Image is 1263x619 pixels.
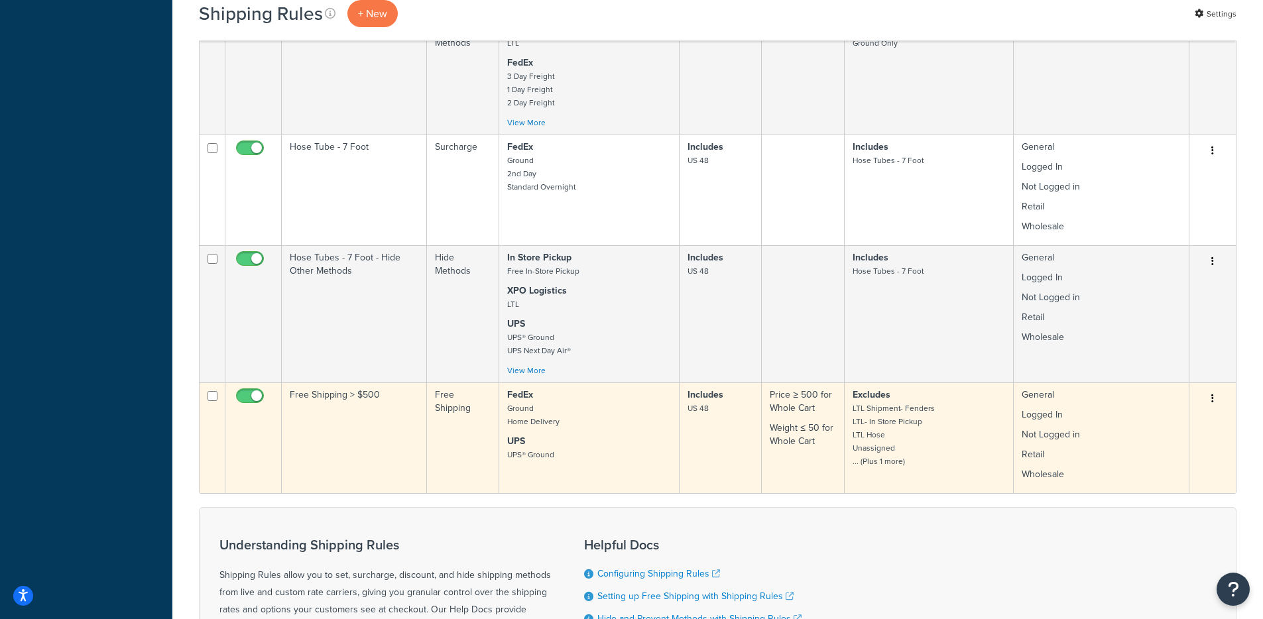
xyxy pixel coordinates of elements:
[1022,220,1181,233] p: Wholesale
[762,382,845,493] td: Price ≥ 500 for Whole Cart
[507,140,533,154] strong: FedEx
[1014,245,1189,382] td: General
[427,17,499,135] td: Hide Methods
[282,17,427,135] td: Ground Only
[853,154,924,166] small: Hose Tubes - 7 Foot
[853,402,935,467] small: LTL Shipment- Fenders LTL- In Store Pickup LTL Hose Unassigned ... (Plus 1 more)
[507,365,546,376] a: View More
[597,589,794,603] a: Setting up Free Shipping with Shipping Rules
[507,317,525,331] strong: UPS
[770,422,836,448] p: Weight ≤ 50 for Whole Cart
[507,284,567,298] strong: XPO Logistics
[1022,160,1181,174] p: Logged In
[507,56,533,70] strong: FedEx
[199,1,323,27] h1: Shipping Rules
[507,251,571,264] strong: In Store Pickup
[688,402,709,414] small: US 48
[507,117,546,129] a: View More
[507,449,554,461] small: UPS® Ground
[507,388,533,402] strong: FedEx
[688,251,723,264] strong: Includes
[427,245,499,382] td: Hide Methods
[853,37,898,49] small: Ground Only
[853,265,924,277] small: Hose Tubes - 7 Foot
[1022,200,1181,213] p: Retail
[1014,135,1189,245] td: General
[853,140,888,154] strong: Includes
[688,265,709,277] small: US 48
[427,135,499,245] td: Surcharge
[507,37,519,49] small: LTL
[507,265,579,277] small: Free In-Store Pickup
[853,251,888,264] strong: Includes
[507,298,519,310] small: LTL
[507,70,554,109] small: 3 Day Freight 1 Day Freight 2 Day Freight
[219,537,551,552] h3: Understanding Shipping Rules
[1022,428,1181,441] p: Not Logged in
[507,331,571,357] small: UPS® Ground UPS Next Day Air®
[688,388,723,402] strong: Includes
[1022,271,1181,284] p: Logged In
[1022,331,1181,344] p: Wholesale
[597,567,720,581] a: Configuring Shipping Rules
[1022,311,1181,324] p: Retail
[688,154,709,166] small: US 48
[1022,468,1181,481] p: Wholesale
[1014,382,1189,493] td: General
[1022,448,1181,461] p: Retail
[1022,291,1181,304] p: Not Logged in
[282,382,427,493] td: Free Shipping > $500
[282,245,427,382] td: Hose Tubes - 7 Foot - Hide Other Methods
[507,154,575,193] small: Ground 2nd Day Standard Overnight
[427,382,499,493] td: Free Shipping
[282,135,427,245] td: Hose Tube - 7 Foot
[1217,573,1250,606] button: Open Resource Center
[584,537,802,552] h3: Helpful Docs
[1022,408,1181,422] p: Logged In
[1195,5,1236,23] a: Settings
[1022,180,1181,194] p: Not Logged in
[507,434,525,448] strong: UPS
[853,388,890,402] strong: Excludes
[688,140,723,154] strong: Includes
[507,402,560,427] small: Ground Home Delivery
